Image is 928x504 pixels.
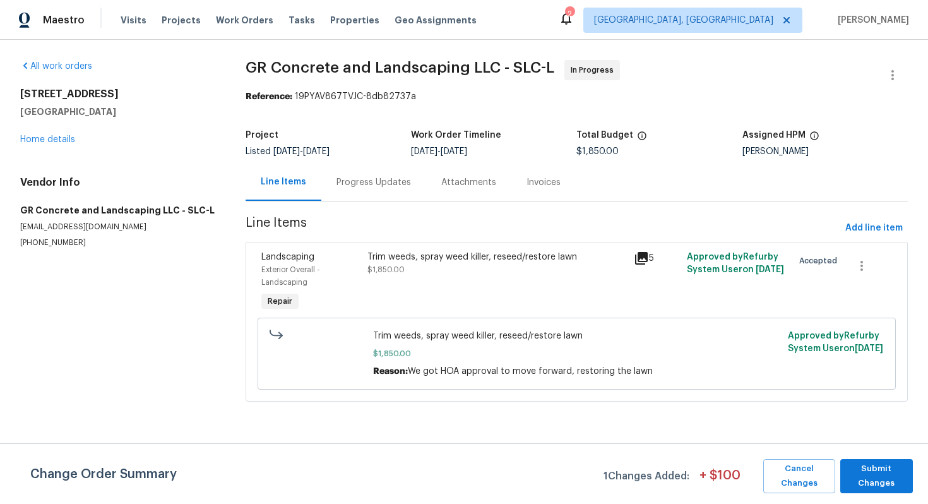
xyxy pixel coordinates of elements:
span: Landscaping [261,253,314,261]
span: [GEOGRAPHIC_DATA], [GEOGRAPHIC_DATA] [594,14,773,27]
span: Listed [246,147,330,156]
div: [PERSON_NAME] [742,147,908,156]
h5: Work Order Timeline [411,131,501,140]
span: Accepted [799,255,842,267]
span: [DATE] [756,265,784,274]
a: Home details [20,135,75,144]
b: Reference: [246,92,292,101]
span: Work Orders [216,14,273,27]
span: Reason: [373,367,408,376]
span: $1,850.00 [367,266,405,273]
span: Visits [121,14,146,27]
h4: Vendor Info [20,176,215,189]
span: Approved by Refurby System User on [687,253,784,274]
span: Properties [330,14,379,27]
span: The hpm assigned to this work order. [809,131,819,147]
span: - [273,147,330,156]
div: 2 [565,8,574,20]
span: The total cost of line items that have been proposed by Opendoor. This sum includes line items th... [637,131,647,147]
span: Approved by Refurby System User on [788,332,883,353]
span: Maestro [43,14,85,27]
span: Line Items [246,217,840,240]
span: [PERSON_NAME] [833,14,909,27]
span: Trim weeds, spray weed killer, reseed/restore lawn [373,330,780,342]
span: Tasks [289,16,315,25]
span: GR Concrete and Landscaping LLC - SLC-L [246,60,554,75]
span: [DATE] [273,147,300,156]
h2: [STREET_ADDRESS] [20,88,215,100]
div: 5 [634,251,679,266]
button: Add line item [840,217,908,240]
span: $1,850.00 [576,147,619,156]
div: Trim weeds, spray weed killer, reseed/restore lawn [367,251,626,263]
span: In Progress [571,64,619,76]
span: [DATE] [303,147,330,156]
span: We got HOA approval to move forward, restoring the lawn [408,367,653,376]
span: [DATE] [441,147,467,156]
span: [DATE] [855,344,883,353]
h5: Assigned HPM [742,131,806,140]
a: All work orders [20,62,92,71]
div: Attachments [441,176,496,189]
div: 19PYAV867TVJC-8db82737a [246,90,908,103]
h5: [GEOGRAPHIC_DATA] [20,105,215,118]
div: Line Items [261,176,306,188]
p: [EMAIL_ADDRESS][DOMAIN_NAME] [20,222,215,232]
span: Repair [263,295,297,308]
span: - [411,147,467,156]
h5: Project [246,131,278,140]
h5: Total Budget [576,131,633,140]
span: Geo Assignments [395,14,477,27]
span: $1,850.00 [373,347,780,360]
h5: GR Concrete and Landscaping LLC - SLC-L [20,204,215,217]
span: [DATE] [411,147,437,156]
div: Invoices [526,176,561,189]
div: Progress Updates [336,176,411,189]
span: Projects [162,14,201,27]
span: Exterior Overall - Landscaping [261,266,320,286]
span: Add line item [845,220,903,236]
p: [PHONE_NUMBER] [20,237,215,248]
